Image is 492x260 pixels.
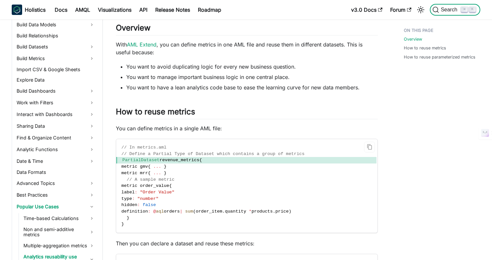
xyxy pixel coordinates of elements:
[126,73,378,81] li: You want to manage important business logic in one central place.
[15,86,97,96] a: Build Dashboards
[386,5,415,15] a: Forum
[430,4,480,16] button: Search (Command+K)
[51,5,71,15] a: Docs
[416,5,426,15] button: Switch between dark and light mode (currently light mode)
[15,53,97,64] a: Build Metrics
[127,41,157,48] a: AML Extend
[461,6,468,12] kbd: ⌘
[121,151,305,156] span: // Define a Partial Type of Dataset which contains a group of metrics
[126,63,378,71] li: You want to avoid duplicating logic for every new business question.
[15,156,97,166] a: Date & Time
[122,158,159,162] span: PartialDataset
[15,201,97,212] a: Popular Use Cases
[156,209,164,214] span: aql
[15,190,97,200] a: Best Practices
[15,168,97,177] a: Data Formats
[185,209,193,214] span: sum
[15,133,97,143] a: Find & Organize Content
[121,190,135,195] span: label
[15,121,97,131] a: Sharing Data
[135,5,151,15] a: API
[148,209,151,214] span: :
[225,209,246,214] span: quantity
[164,171,167,175] span: }
[121,209,148,214] span: definition
[193,209,196,214] span: (
[21,240,97,251] a: Multiple-aggregation metrics
[143,202,156,207] span: false
[5,19,103,260] nav: Docs sidebar
[289,209,291,214] span: )
[121,145,167,150] span: // In metrics.aml
[364,142,375,152] button: Copy code to clipboard
[153,209,156,214] span: @
[121,171,148,175] span: metric mrr
[347,5,386,15] a: v3.0 Docs
[15,144,97,155] a: Analytic Functions
[151,5,194,15] a: Release Notes
[21,225,97,239] a: Non and semi-additive metrics
[135,190,137,195] span: :
[25,6,46,14] b: Holistics
[21,213,97,224] a: Time-based Calculations
[148,164,151,169] span: {
[164,209,180,214] span: orders
[12,5,46,15] a: HolisticsHolistics
[148,171,151,175] span: {
[12,5,22,15] img: Holistics
[404,54,475,60] a: How to reuse parameterized metrics
[273,209,275,214] span: .
[137,196,158,201] span: "number"
[15,97,97,108] a: Work with Filters
[469,6,476,12] kbd: K
[439,7,461,13] span: Search
[15,178,97,188] a: Advanced Topics
[15,75,97,84] a: Explore Data
[121,222,124,227] span: }
[199,158,202,162] span: {
[121,183,169,188] span: metric order_value
[132,196,135,201] span: :
[194,5,225,15] a: Roadmap
[116,41,378,56] p: With , you can define metrics in one AML file and reuse them in different datasets. This is usefu...
[153,164,161,169] span: ...
[15,19,97,30] a: Build Data Models
[121,196,132,201] span: type
[127,215,129,220] span: }
[153,171,161,175] span: ...
[15,65,97,74] a: Import CSV & Google Sheets
[196,209,223,214] span: order_item
[121,202,137,207] span: hidden
[180,209,183,214] span: |
[169,183,172,188] span: {
[121,164,148,169] span: metric gmv
[404,45,446,51] a: How to reuse metrics
[15,109,97,120] a: Interact with Dashboards
[126,84,378,91] li: You want to have a lean analytics code base to ease the learning curve for new data members.
[137,202,140,207] span: :
[116,124,378,132] p: You can define metrics in a single AML file:
[116,240,378,247] p: Then you can declare a dataset and reuse these metrics:
[116,23,378,35] h2: Overview
[71,5,94,15] a: AMQL
[116,107,378,119] h2: How to reuse metrics
[15,31,97,40] a: Build Relationships
[15,42,97,52] a: Build Datasets
[140,190,174,195] span: "Order Value"
[164,164,167,169] span: }
[275,209,289,214] span: price
[252,209,273,214] span: products
[94,5,135,15] a: Visualizations
[159,158,199,162] span: revenue_metrics
[127,177,174,182] span: // A sample metric
[404,36,422,42] a: Overview
[222,209,225,214] span: .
